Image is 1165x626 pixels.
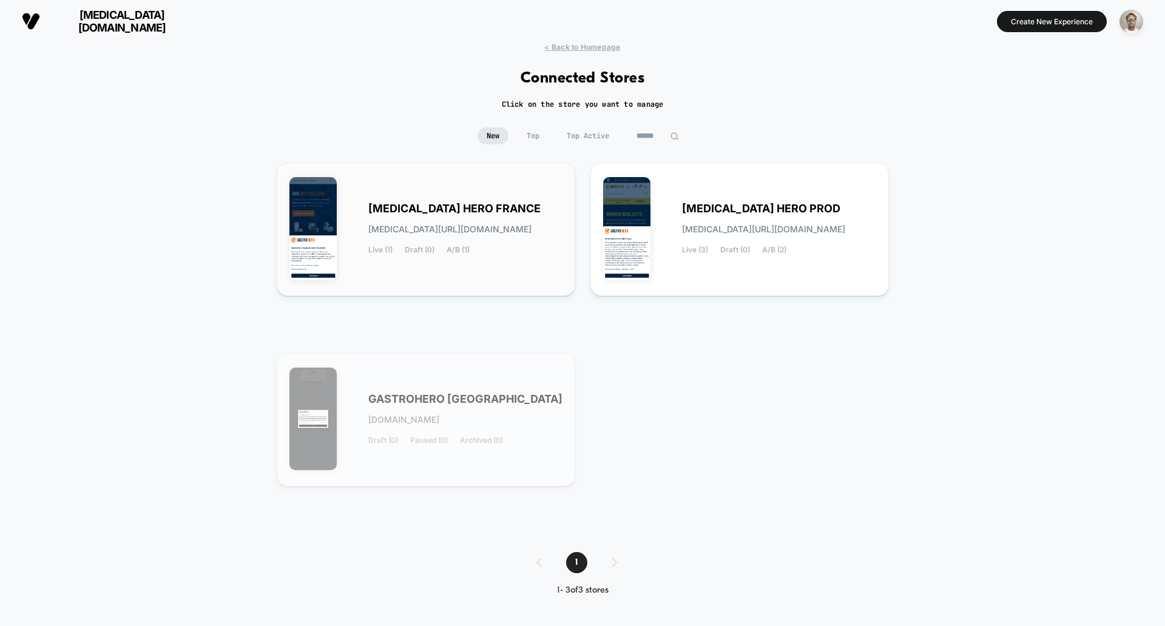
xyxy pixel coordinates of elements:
span: Draft (0) [368,436,398,445]
span: [MEDICAL_DATA] HERO FRANCE [368,204,541,213]
img: GASTRO_HERO_PROD [603,177,651,280]
h2: Click on the store you want to manage [502,99,664,109]
span: 1 [566,552,587,573]
span: Live (1) [368,246,393,254]
img: GASTRO_HERO_FRANCE [289,177,337,280]
img: edit [670,132,679,141]
span: Top Active [558,127,618,144]
span: GASTROHERO [GEOGRAPHIC_DATA] [368,395,562,403]
span: [MEDICAL_DATA][URL][DOMAIN_NAME] [368,225,532,234]
span: New [478,127,508,144]
span: < Back to Homepage [544,42,620,52]
span: A/B (1) [447,246,470,254]
button: [MEDICAL_DATA][DOMAIN_NAME] [18,8,198,35]
span: Draft (0) [405,246,434,254]
span: [MEDICAL_DATA] HERO PROD [682,204,840,213]
span: Live (3) [682,246,708,254]
div: 1 - 3 of 3 stores [524,585,641,596]
span: Paused (0) [410,436,448,445]
h1: Connected Stores [521,70,645,87]
span: Draft (0) [720,246,750,254]
span: Top [518,127,549,144]
img: ppic [1119,10,1143,33]
img: Visually logo [22,12,40,30]
span: Archived (0) [460,436,503,445]
span: [DOMAIN_NAME] [368,416,439,424]
button: Create New Experience [997,11,1107,32]
button: ppic [1116,9,1147,34]
span: A/B (2) [762,246,786,254]
span: [MEDICAL_DATA][DOMAIN_NAME] [49,8,195,34]
span: [MEDICAL_DATA][URL][DOMAIN_NAME] [682,225,845,234]
img: GASTROHERO_GERMANY [289,368,337,471]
